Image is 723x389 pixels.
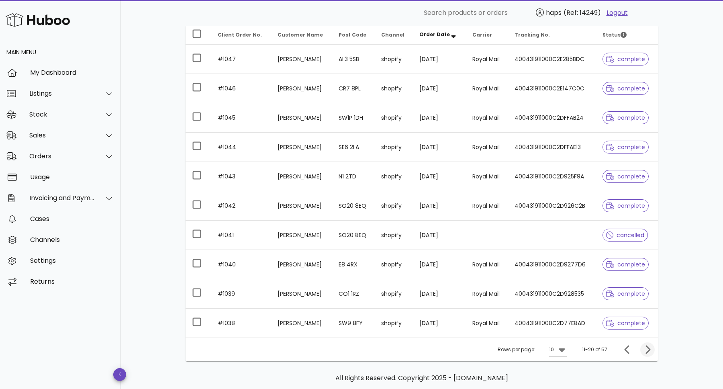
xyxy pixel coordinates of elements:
a: Logout [607,8,628,18]
td: #1039 [211,279,271,309]
td: #1043 [211,162,271,191]
span: Order Date [419,31,450,38]
td: [PERSON_NAME] [271,279,332,309]
td: [DATE] [413,191,466,221]
td: [PERSON_NAME] [271,74,332,103]
td: Royal Mail [466,279,508,309]
td: [DATE] [413,162,466,191]
th: Tracking No. [508,25,596,45]
th: Post Code [332,25,375,45]
span: Tracking No. [515,31,550,38]
span: (Ref: 14249) [564,8,601,17]
span: Channel [381,31,404,38]
td: shopify [375,250,413,279]
td: [DATE] [413,74,466,103]
td: #1042 [211,191,271,221]
td: 400431911000C2D928535 [508,279,596,309]
div: Channels [30,236,114,244]
td: SO20 8EQ [332,221,375,250]
th: Order Date: Sorted descending. Activate to remove sorting. [413,25,466,45]
td: [DATE] [413,309,466,338]
th: Status [596,25,658,45]
span: Status [602,31,627,38]
span: haps [546,8,562,17]
p: All Rights Reserved. Copyright 2025 - [DOMAIN_NAME] [192,373,652,383]
td: CR7 8PL [332,74,375,103]
span: cancelled [606,232,644,238]
td: AL3 5SB [332,45,375,74]
td: [PERSON_NAME] [271,309,332,338]
span: Customer Name [278,31,323,38]
td: #1045 [211,103,271,133]
td: Royal Mail [466,74,508,103]
div: Orders [29,152,95,160]
td: [PERSON_NAME] [271,162,332,191]
td: shopify [375,162,413,191]
td: #1047 [211,45,271,74]
td: shopify [375,191,413,221]
th: Channel [375,25,413,45]
span: complete [606,174,645,179]
div: Rows per page: [498,338,567,361]
td: 400431911000C2D926C2B [508,191,596,221]
td: [DATE] [413,221,466,250]
td: 400431911000C2D925F9A [508,162,596,191]
div: My Dashboard [30,69,114,76]
th: Client Order No. [211,25,271,45]
td: Royal Mail [466,250,508,279]
td: shopify [375,221,413,250]
td: shopify [375,74,413,103]
th: Customer Name [271,25,332,45]
td: Royal Mail [466,191,508,221]
td: E8 4RX [332,250,375,279]
td: 400431911000C2DFFAE13 [508,133,596,162]
span: complete [606,262,645,267]
button: Next page [640,342,655,357]
div: Settings [30,257,114,264]
th: Carrier [466,25,508,45]
td: shopify [375,133,413,162]
td: [PERSON_NAME] [271,45,332,74]
span: complete [606,203,645,209]
td: [PERSON_NAME] [271,133,332,162]
td: SE6 2LA [332,133,375,162]
td: CO1 1RZ [332,279,375,309]
td: shopify [375,279,413,309]
td: SW1P 1DH [332,103,375,133]
td: [DATE] [413,250,466,279]
td: [PERSON_NAME] [271,221,332,250]
div: 11-20 of 57 [582,346,607,353]
td: #1046 [211,74,271,103]
td: shopify [375,45,413,74]
td: #1040 [211,250,271,279]
td: Royal Mail [466,45,508,74]
div: Stock [29,111,95,118]
span: complete [606,320,645,326]
span: complete [606,291,645,297]
div: Invoicing and Payments [29,194,95,202]
div: Returns [30,278,114,285]
td: [PERSON_NAME] [271,103,332,133]
div: Sales [29,131,95,139]
div: 10Rows per page: [549,343,567,356]
td: Royal Mail [466,309,508,338]
span: complete [606,56,645,62]
td: shopify [375,103,413,133]
img: Huboo Logo [6,11,70,29]
td: Royal Mail [466,103,508,133]
td: #1038 [211,309,271,338]
td: [DATE] [413,279,466,309]
td: 400431911000C2E285BDC [508,45,596,74]
td: Royal Mail [466,162,508,191]
div: 10 [549,346,554,353]
td: 400431911000C2E147C0C [508,74,596,103]
td: SO20 8EQ [332,191,375,221]
span: Post Code [339,31,366,38]
span: complete [606,86,645,91]
div: Listings [29,90,95,97]
td: shopify [375,309,413,338]
td: [PERSON_NAME] [271,191,332,221]
span: complete [606,115,645,121]
td: SW9 8FY [332,309,375,338]
td: #1044 [211,133,271,162]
